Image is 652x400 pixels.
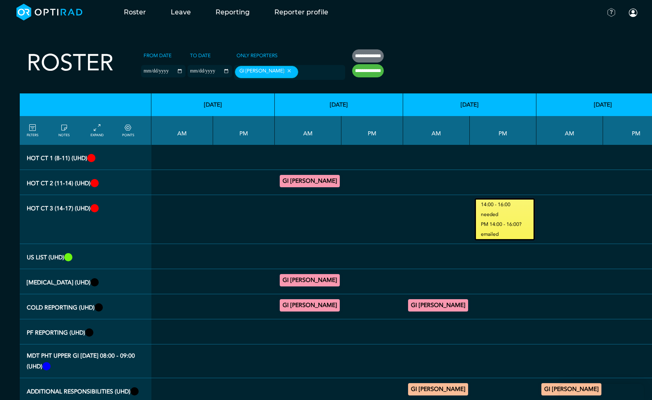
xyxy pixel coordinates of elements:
[20,319,151,344] th: PF Reporting (UHD)
[409,300,467,310] summary: GI [PERSON_NAME]
[27,49,114,77] h2: Roster
[281,275,339,285] summary: GI [PERSON_NAME]
[20,294,151,319] th: Cold Reporting (UHD)
[20,145,151,170] th: Hot CT 1 (8-11) (UHD)
[403,116,470,145] th: AM
[280,274,340,286] div: FLU General Adult 09:00 - 11:00
[543,384,600,394] summary: GI [PERSON_NAME]
[234,49,280,62] label: Only Reporters
[16,4,83,21] img: brand-opti-rad-logos-blue-and-white-d2f68631ba2948856bd03f2d395fb146ddc8fb01b4b6e9315ea85fa773367...
[409,384,467,394] summary: GI [PERSON_NAME]
[408,299,468,312] div: General MRI/General CT 08:00 - 11:00
[284,68,294,74] button: Remove item: '8a319ca8-4342-4a28-9973-e464647b7bfd'
[470,116,536,145] th: PM
[541,383,601,395] div: Deputy CD duties 11:00 - 13:00
[235,66,298,78] div: GI [PERSON_NAME]
[20,269,151,294] th: Fluoroscopy (UHD)
[280,299,340,312] div: General CT/General MRI 07:00 - 08:00
[275,93,403,116] th: [DATE]
[281,300,339,310] summary: GI [PERSON_NAME]
[476,200,534,239] small: 14:00 - 16:00 needed PM 14:00 - 16:00? emailed
[151,93,275,116] th: [DATE]
[20,195,151,244] th: Hot CT 3 (14-17) (UHD)
[275,116,341,145] th: AM
[20,344,151,378] th: MDT PHT Upper GI Monday 08:00 - 09:00 (UHD)
[213,116,275,145] th: PM
[281,176,339,186] summary: GI [PERSON_NAME]
[151,116,213,145] th: AM
[20,170,151,195] th: Hot CT 2 (11-14) (UHD)
[341,116,403,145] th: PM
[403,93,536,116] th: [DATE]
[20,244,151,269] th: US list (UHD)
[58,123,70,138] a: show/hide notes
[300,69,341,76] input: null
[90,123,104,138] a: collapse/expand entries
[141,49,174,62] label: From date
[408,383,468,395] div: Clinical Director 11:00 - 13:00
[188,49,213,62] label: To date
[27,123,38,138] a: FILTERS
[122,123,134,138] a: collapse/expand expected points
[536,116,603,145] th: AM
[280,175,340,187] div: CT Trauma & Urgent 11:00 - 14:00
